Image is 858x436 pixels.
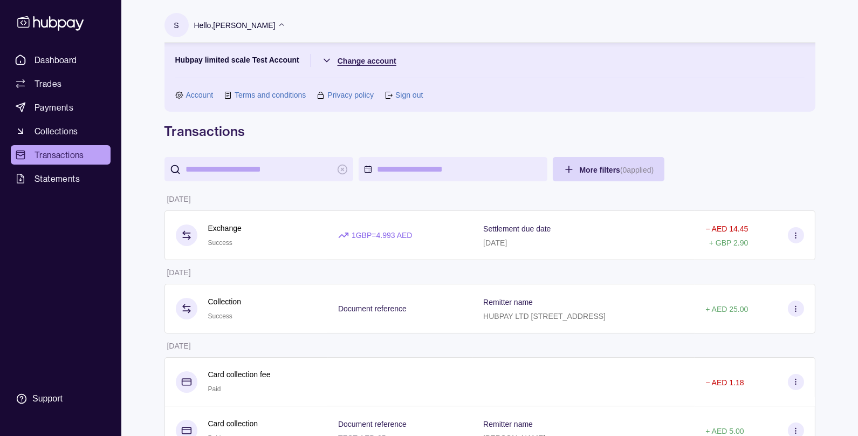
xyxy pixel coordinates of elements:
button: More filters(0applied) [553,157,665,181]
p: + AED 5.00 [705,427,744,435]
p: + AED 25.00 [705,305,748,314]
span: Dashboard [35,53,77,66]
a: Transactions [11,145,111,165]
span: Transactions [35,148,84,161]
span: More filters [580,166,654,174]
span: Payments [35,101,73,114]
p: Card collection fee [208,369,271,380]
span: Paid [208,385,221,393]
a: Dashboard [11,50,111,70]
span: Change account [338,57,396,65]
p: S [174,19,179,31]
a: Terms and conditions [235,89,306,101]
p: + GBP 2.90 [709,239,749,247]
p: Hello, [PERSON_NAME] [194,19,276,31]
a: Trades [11,74,111,93]
span: Collections [35,125,78,138]
p: [DATE] [483,239,507,247]
a: Support [11,387,111,410]
a: Account [186,89,214,101]
p: HUBPAY LTD [STREET_ADDRESS] [483,312,606,321]
a: Sign out [395,89,423,101]
p: Document reference [338,420,407,428]
h1: Transactions [164,122,815,140]
span: Success [208,239,232,247]
p: [DATE] [167,342,191,350]
a: Payments [11,98,111,117]
p: − AED 14.45 [705,224,748,233]
p: Collection [208,296,241,308]
p: Exchange [208,222,242,234]
p: [DATE] [167,195,191,203]
p: ( 0 applied) [620,166,654,174]
span: Success [208,312,232,320]
div: Support [32,393,63,405]
p: Remitter name [483,420,533,428]
input: search [186,157,332,181]
p: [DATE] [167,268,191,277]
a: Collections [11,121,111,141]
p: − AED 1.18 [705,378,744,387]
p: Hubpay limited scale Test Account [175,54,299,67]
p: 1 GBP = 4.993 AED [352,229,413,241]
a: Privacy policy [327,89,374,101]
p: Settlement due date [483,224,551,233]
span: Trades [35,77,61,90]
a: Statements [11,169,111,188]
p: Document reference [338,304,407,313]
span: Statements [35,172,80,185]
p: Remitter name [483,298,533,306]
button: Change account [321,54,396,67]
p: Card collection [208,418,258,430]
